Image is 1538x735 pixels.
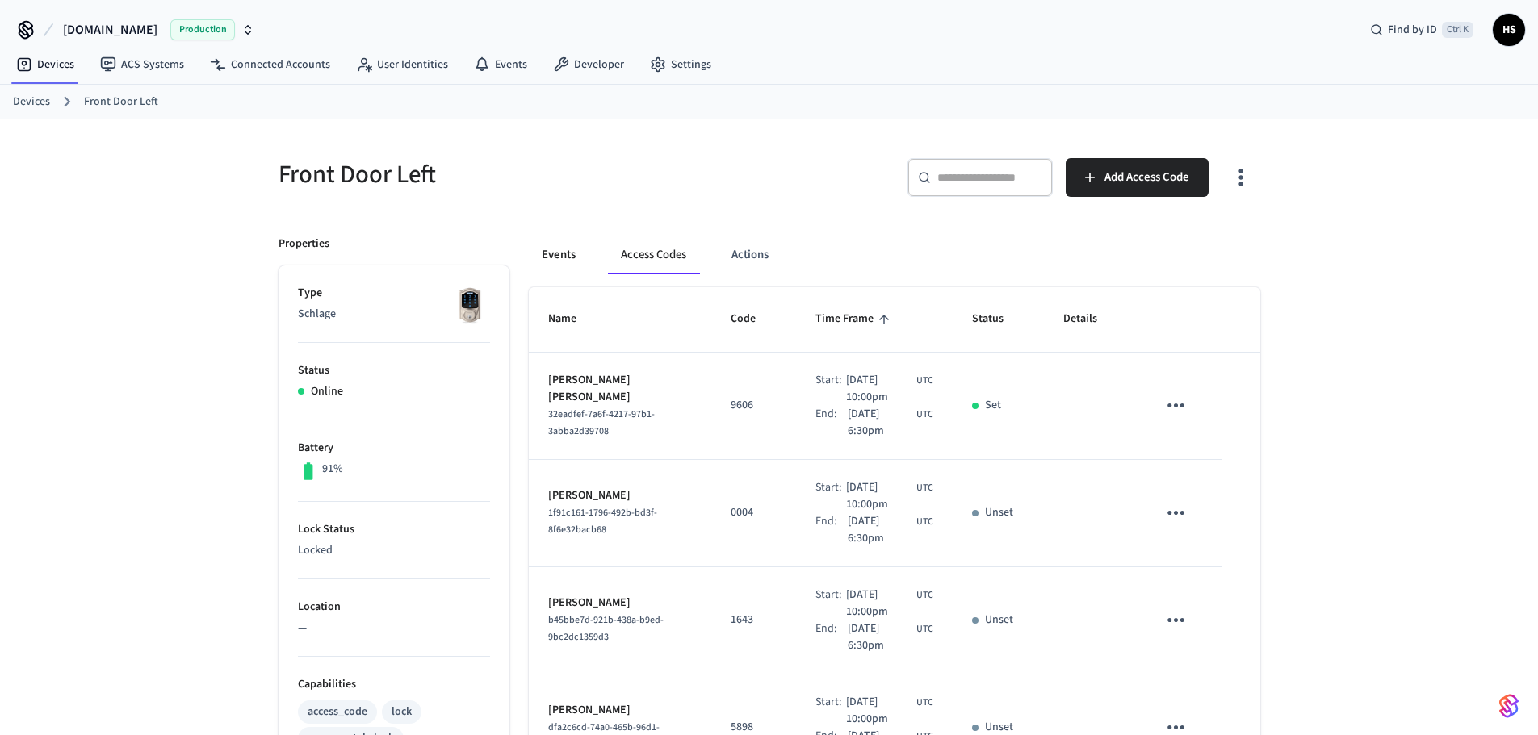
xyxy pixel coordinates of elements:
[731,307,777,332] span: Code
[815,372,846,406] div: Start:
[298,676,490,693] p: Capabilities
[972,307,1025,332] span: Status
[846,694,933,728] div: UCT
[540,50,637,79] a: Developer
[731,504,777,521] p: 0004
[985,612,1013,629] p: Unset
[279,236,329,253] p: Properties
[848,513,914,547] span: [DATE] 6:30pm
[731,397,777,414] p: 9606
[1104,167,1189,188] span: Add Access Code
[916,374,933,388] span: UTC
[308,704,367,720] div: access_code
[846,587,933,620] div: UCT
[916,622,933,637] span: UTC
[343,50,461,79] a: User Identities
[815,513,848,547] div: End:
[848,513,934,547] div: UCT
[461,50,540,79] a: Events
[392,704,412,720] div: lock
[548,372,692,406] p: [PERSON_NAME] [PERSON_NAME]
[279,158,760,191] h5: Front Door Left
[298,440,490,457] p: Battery
[848,620,934,654] div: UCT
[916,515,933,529] span: UTC
[84,94,158,111] a: Front Door Left
[1357,15,1486,44] div: Find by IDCtrl K
[637,50,724,79] a: Settings
[3,50,87,79] a: Devices
[298,620,490,637] p: —
[731,612,777,629] p: 1643
[548,702,692,719] p: [PERSON_NAME]
[916,407,933,422] span: UTC
[815,406,848,440] div: End:
[846,372,933,406] div: UCT
[815,694,846,728] div: Start:
[1499,693,1519,719] img: SeamLogoGradient.69752ec5.svg
[298,285,490,302] p: Type
[322,461,343,478] p: 91%
[548,307,597,332] span: Name
[846,479,913,513] span: [DATE] 10:00pm
[1494,15,1523,44] span: HS
[298,599,490,616] p: Location
[548,487,692,504] p: [PERSON_NAME]
[87,50,197,79] a: ACS Systems
[197,50,343,79] a: Connected Accounts
[916,588,933,603] span: UTC
[529,236,1260,274] div: ant example
[846,587,913,620] span: [DATE] 10:00pm
[298,362,490,379] p: Status
[815,479,846,513] div: Start:
[1063,307,1118,332] span: Details
[170,19,235,40] span: Production
[916,695,933,710] span: UTC
[848,620,914,654] span: [DATE] 6:30pm
[548,595,692,612] p: [PERSON_NAME]
[815,587,846,620] div: Start:
[916,481,933,495] span: UTC
[846,479,933,513] div: UCT
[848,406,934,440] div: UCT
[846,694,913,728] span: [DATE] 10:00pm
[63,20,157,40] span: [DOMAIN_NAME]
[298,521,490,538] p: Lock Status
[548,613,664,644] span: b45bbe7d-921b-438a-b9ed-9bc2dc1359d3
[815,307,895,332] span: Time Frame
[298,306,490,323] p: Schlage
[815,620,848,654] div: End:
[548,506,657,537] span: 1f91c161-1796-492b-bd3f-8f6e32bacb68
[311,383,343,400] p: Online
[1066,158,1209,197] button: Add Access Code
[13,94,50,111] a: Devices
[719,236,782,274] button: Actions
[608,236,699,274] button: Access Codes
[1388,22,1437,38] span: Find by ID
[548,407,655,438] span: 32eadfef-7a6f-4217-97b1-3abba2d39708
[848,406,914,440] span: [DATE] 6:30pm
[846,372,913,406] span: [DATE] 10:00pm
[298,542,490,559] p: Locked
[1442,22,1473,38] span: Ctrl K
[529,236,589,274] button: Events
[985,504,1013,521] p: Unset
[985,397,1001,414] p: Set
[1493,14,1525,46] button: HS
[450,285,490,325] img: Schlage Sense Smart Deadbolt with Camelot Trim, Front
